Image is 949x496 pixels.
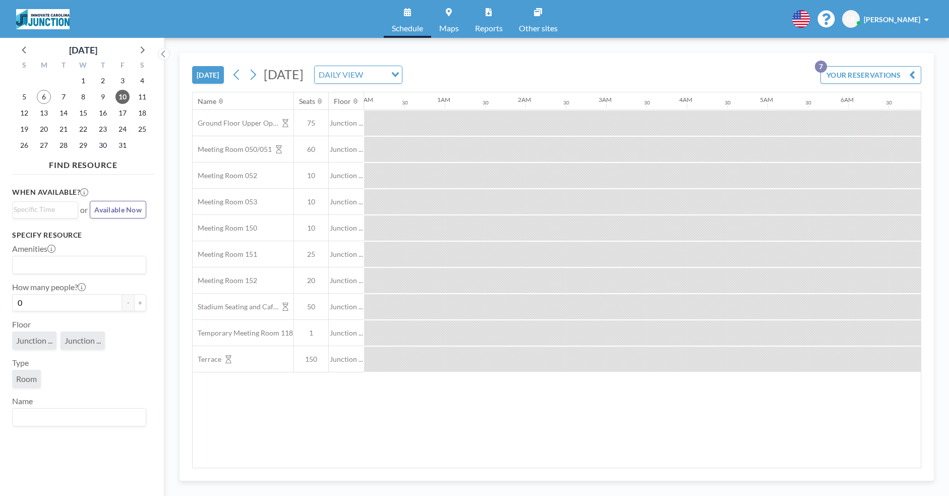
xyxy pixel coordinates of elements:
[357,96,373,103] div: 12AM
[96,106,110,120] span: Thursday, October 16, 2025
[820,66,921,84] button: YOUR RESERVATIONS7
[15,60,34,73] div: S
[37,90,51,104] span: Monday, October 6, 2025
[12,231,146,240] h3: Specify resource
[115,90,130,104] span: Friday, October 10, 2025
[805,99,811,106] div: 30
[65,336,101,345] span: Junction ...
[193,145,272,154] span: Meeting Room 050/051
[366,68,385,81] input: Search for option
[76,74,90,88] span: Wednesday, October 1, 2025
[93,60,112,73] div: T
[294,224,328,233] span: 10
[294,302,328,311] span: 50
[96,138,110,152] span: Thursday, October 30, 2025
[841,96,854,103] div: 6AM
[12,319,31,329] label: Floor
[815,61,827,73] p: 7
[56,122,71,136] span: Tuesday, October 21, 2025
[16,336,52,345] span: Junction ...
[13,409,146,426] div: Search for option
[74,60,93,73] div: W
[193,119,278,128] span: Ground Floor Upper Open Area
[329,171,364,180] span: Junction ...
[599,96,612,103] div: 3AM
[329,119,364,128] span: Junction ...
[264,67,304,82] span: [DATE]
[12,282,86,292] label: How many people?
[135,90,149,104] span: Saturday, October 11, 2025
[679,96,692,103] div: 4AM
[37,106,51,120] span: Monday, October 13, 2025
[329,197,364,206] span: Junction ...
[294,145,328,154] span: 60
[115,74,130,88] span: Friday, October 3, 2025
[475,24,503,32] span: Reports
[112,60,132,73] div: F
[13,256,146,273] div: Search for option
[76,122,90,136] span: Wednesday, October 22, 2025
[847,15,855,24] span: ER
[294,171,328,180] span: 10
[13,202,78,217] div: Search for option
[96,122,110,136] span: Thursday, October 23, 2025
[34,60,54,73] div: M
[294,328,328,338] span: 1
[96,74,110,88] span: Thursday, October 2, 2025
[760,96,773,103] div: 5AM
[115,138,130,152] span: Friday, October 31, 2025
[193,171,257,180] span: Meeting Room 052
[192,66,224,84] button: [DATE]
[329,355,364,364] span: Junction ...
[329,276,364,285] span: Junction ...
[294,276,328,285] span: 20
[518,96,531,103] div: 2AM
[76,138,90,152] span: Wednesday, October 29, 2025
[193,276,257,285] span: Meeting Room 152
[16,9,70,29] img: organization-logo
[644,99,650,106] div: 30
[725,99,731,106] div: 30
[17,138,31,152] span: Sunday, October 26, 2025
[329,145,364,154] span: Junction ...
[16,374,37,383] span: Room
[69,43,97,57] div: [DATE]
[294,355,328,364] span: 150
[76,106,90,120] span: Wednesday, October 15, 2025
[56,90,71,104] span: Tuesday, October 7, 2025
[329,250,364,259] span: Junction ...
[317,68,365,81] span: DAILY VIEW
[329,328,364,338] span: Junction ...
[56,106,71,120] span: Tuesday, October 14, 2025
[886,99,892,106] div: 30
[37,122,51,136] span: Monday, October 20, 2025
[135,74,149,88] span: Saturday, October 4, 2025
[14,411,140,424] input: Search for option
[122,294,134,311] button: -
[519,24,558,32] span: Other sites
[12,396,33,406] label: Name
[132,60,152,73] div: S
[14,258,140,271] input: Search for option
[193,355,221,364] span: Terrace
[437,96,450,103] div: 1AM
[329,224,364,233] span: Junction ...
[193,224,257,233] span: Meeting Room 150
[294,197,328,206] span: 10
[193,302,278,311] span: Stadium Seating and Cafe area
[193,250,257,259] span: Meeting Room 151
[54,60,74,73] div: T
[115,122,130,136] span: Friday, October 24, 2025
[80,205,88,215] span: or
[299,97,315,106] div: Seats
[439,24,459,32] span: Maps
[12,244,55,254] label: Amenities
[334,97,351,106] div: Floor
[17,122,31,136] span: Sunday, October 19, 2025
[76,90,90,104] span: Wednesday, October 8, 2025
[56,138,71,152] span: Tuesday, October 28, 2025
[198,97,216,106] div: Name
[14,204,72,215] input: Search for option
[96,90,110,104] span: Thursday, October 9, 2025
[135,122,149,136] span: Saturday, October 25, 2025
